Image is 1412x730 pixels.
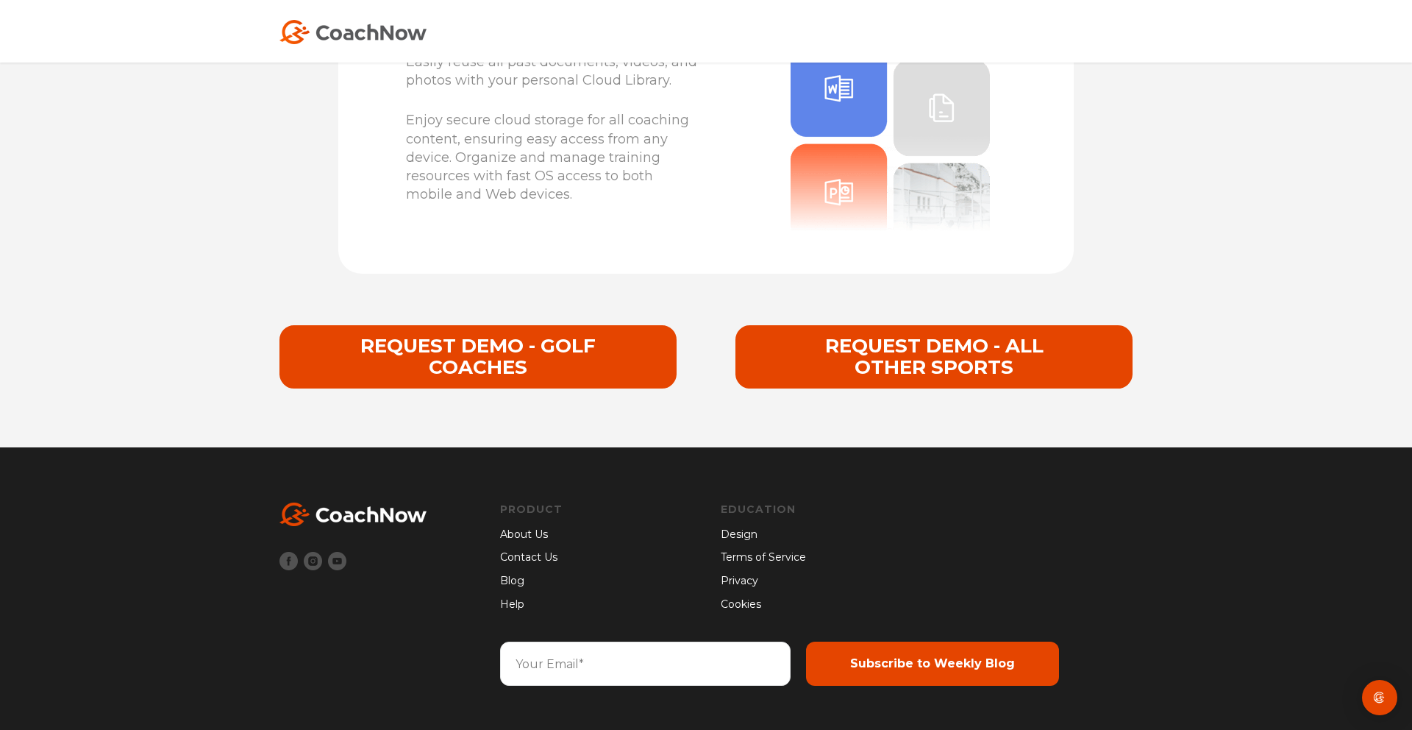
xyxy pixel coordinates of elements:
div: Open Intercom Messenger [1362,680,1397,715]
a: Privacy [721,573,912,589]
a: Education [721,503,912,517]
a: REQUEST DEMO - GOLF COACHES [279,325,677,389]
a: About Us [500,527,563,543]
a: Design [721,527,912,543]
img: Instagram [304,552,322,570]
div: Navigation Menu [500,503,563,613]
p: Easily reuse all past documents, videos, and photos with your personal Cloud Library. [406,53,699,109]
a: Terms of Service [721,550,912,566]
a: Product [500,503,563,517]
input: Subscribe to Weekly Blog [806,642,1059,686]
a: REQUEST DEMO - ALL OTHER SPORTS [735,325,1133,389]
p: Enjoy secure cloud storage for all coaching content, ensuring easy access from any device. Organi... [406,111,699,204]
a: Cookies [721,597,912,613]
img: White CoachNow Logo [279,503,427,526]
a: Blog [500,573,563,589]
input: Your Email* [500,642,791,686]
a: Contact Us [500,550,563,566]
img: Youtube [328,552,346,570]
img: Facebook [279,552,298,570]
a: Help [500,597,563,613]
img: Coach Now [279,20,427,44]
div: Navigation Menu [721,503,912,613]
